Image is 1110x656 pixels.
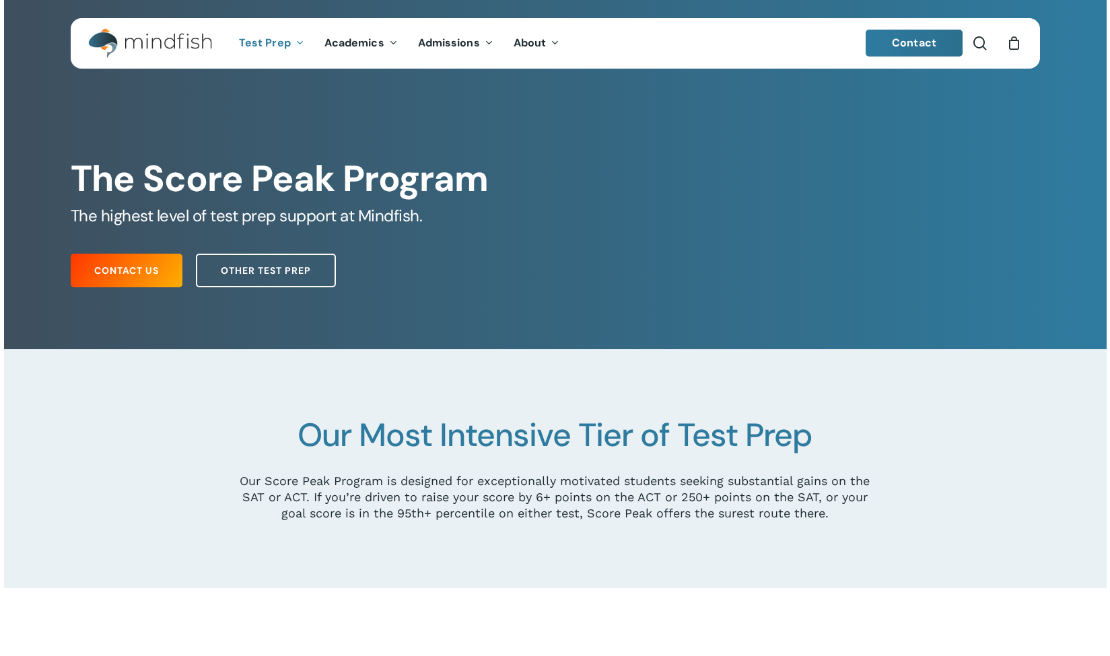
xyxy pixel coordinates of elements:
span: Academics [324,36,384,50]
span: Contact Us [94,264,159,277]
a: Admissions [408,38,504,49]
span: Test Prep [239,36,291,50]
span: Contact [892,36,936,50]
span: About [514,36,547,50]
header: Main Menu [71,18,1040,69]
a: About [504,38,570,49]
span: Other Test Prep [221,264,311,277]
nav: Main Menu [229,18,569,69]
a: Contact [866,30,963,57]
a: Academics [314,38,408,49]
h5: The highest level of test prep support at Mindfish. [71,205,1039,227]
a: Cart [1007,36,1022,50]
span: Admissions [418,36,480,50]
span: Our Most Intensive Tier of Test Prep [298,414,812,456]
a: Other Test Prep [196,254,336,287]
a: Test Prep [229,38,314,49]
h1: The Score Peak Program [71,157,1039,201]
a: Contact Us [71,254,182,287]
p: Our Score Peak Program is designed for exceptionally motivated students seeking substantial gains... [236,473,874,521]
